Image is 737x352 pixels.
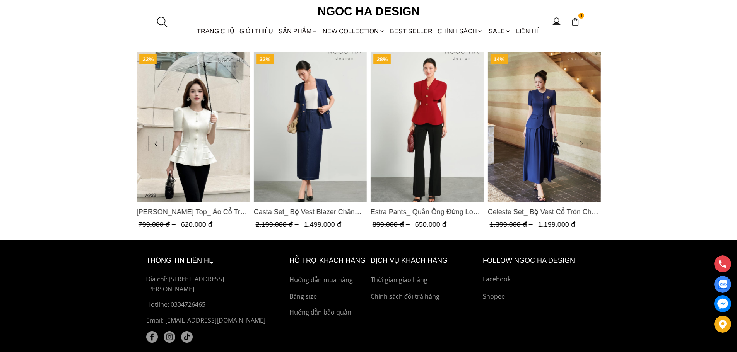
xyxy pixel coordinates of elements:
[415,221,446,228] span: 650.000 ₫
[276,21,320,41] div: SẢN PHẨM
[289,292,367,302] a: Bảng size
[137,52,250,202] a: Product image - Ellie Top_ Áo Cổ Tròn Tùng May Gân Nổi Màu Kem A922
[487,52,601,202] a: Product image - Celeste Set_ Bộ Vest Cổ Tròn Chân Váy Nhún Xòe Màu Xanh Bò BJ142
[320,21,387,41] a: NEW COLLECTION
[483,255,591,266] h6: Follow ngoc ha Design
[289,255,367,266] h6: hỗ trợ khách hàng
[146,255,272,266] h6: thông tin liên hệ
[489,221,534,228] span: 1.399.000 ₫
[139,221,178,228] span: 799.000 ₫
[311,2,427,20] a: Ngoc Ha Design
[714,276,731,293] a: Display image
[487,206,601,217] a: Link to Celeste Set_ Bộ Vest Cổ Tròn Chân Váy Nhún Xòe Màu Xanh Bò BJ142
[388,21,435,41] a: BEST SELLER
[255,221,300,228] span: 2.199.000 ₫
[371,292,479,302] a: Chính sách đổi trả hàng
[304,221,341,228] span: 1.499.000 ₫
[146,316,272,326] p: Email: [EMAIL_ADDRESS][DOMAIN_NAME]
[487,52,601,202] img: Celeste Set_ Bộ Vest Cổ Tròn Chân Váy Nhún Xòe Màu Xanh Bò BJ142
[571,17,580,26] img: img-CART-ICON-ksit0nf1
[373,221,412,228] span: 899.000 ₫
[253,206,367,217] a: Link to Casta Set_ Bộ Vest Blazer Chân Váy Bút Chì Màu Xanh BJ145
[195,21,237,41] a: TRANG CHỦ
[181,221,212,228] span: 620.000 ₫
[137,52,250,202] img: Ellie Top_ Áo Cổ Tròn Tùng May Gân Nổi Màu Kem A922
[714,295,731,312] a: messenger
[483,274,591,284] a: Facebook
[146,331,158,343] a: facebook (1)
[718,280,727,289] img: Display image
[137,206,250,217] a: Link to Ellie Top_ Áo Cổ Tròn Tùng May Gân Nổi Màu Kem A922
[253,52,367,202] img: Casta Set_ Bộ Vest Blazer Chân Váy Bút Chì Màu Xanh BJ145
[371,52,484,202] a: Product image - Estra Pants_ Quần Ống Đứng Loe Nhẹ Q070
[538,221,575,228] span: 1.199.000 ₫
[164,331,175,343] img: instagram
[181,331,193,343] a: tiktok
[253,52,367,202] a: Product image - Casta Set_ Bộ Vest Blazer Chân Váy Bút Chì Màu Xanh BJ145
[137,206,250,217] span: [PERSON_NAME] Top_ Áo Cổ Tròn Tùng May Gân Nổi Màu Kem A922
[578,13,585,19] span: 1
[289,275,367,285] a: Hướng dẫn mua hàng
[371,255,479,266] h6: Dịch vụ khách hàng
[253,206,367,217] span: Casta Set_ Bộ Vest Blazer Chân Váy Bút Chì Màu Xanh BJ145
[371,275,479,285] a: Thời gian giao hàng
[146,274,272,294] p: Địa chỉ: [STREET_ADDRESS][PERSON_NAME]
[371,206,484,217] span: Estra Pants_ Quần Ống Đứng Loe Nhẹ Q070
[487,206,601,217] span: Celeste Set_ Bộ Vest Cổ Tròn Chân Váy Nhún Xòe Màu Xanh Bò BJ142
[146,300,272,310] a: Hotline: 0334726465
[483,292,591,302] a: Shopee
[289,308,367,318] a: Hướng dẫn bảo quản
[513,21,542,41] a: LIÊN HỆ
[486,21,513,41] a: SALE
[371,206,484,217] a: Link to Estra Pants_ Quần Ống Đứng Loe Nhẹ Q070
[237,21,276,41] a: GIỚI THIỆU
[371,52,484,202] img: Estra Pants_ Quần Ống Đứng Loe Nhẹ Q070
[435,21,486,41] div: Chính sách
